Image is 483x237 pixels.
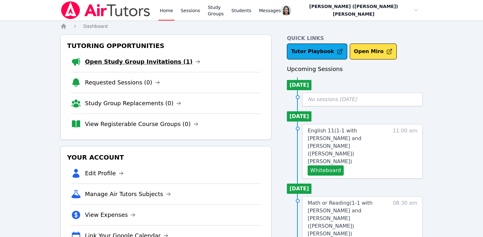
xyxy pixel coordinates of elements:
[350,43,397,59] button: Open Miro
[308,127,390,165] a: English 11(1-1 with [PERSON_NAME] and [PERSON_NAME] ([PERSON_NAME]) [PERSON_NAME])
[60,23,423,29] nav: Breadcrumb
[85,57,200,66] a: Open Study Group Invitations (1)
[287,35,423,42] h4: Quick Links
[287,43,347,59] a: Tutor Playbook
[308,128,361,164] span: English 11 ( 1-1 with [PERSON_NAME] and [PERSON_NAME] ([PERSON_NAME]) [PERSON_NAME] )
[287,111,311,122] li: [DATE]
[287,65,423,74] h3: Upcoming Sessions
[85,78,160,87] a: Requested Sessions (0)
[85,190,171,199] a: Manage Air Tutors Subjects
[83,23,108,29] a: Dashboard
[287,80,311,90] li: [DATE]
[308,96,357,102] span: No sessions [DATE]
[287,184,311,194] li: [DATE]
[85,120,198,129] a: View Registerable Course Groups (0)
[66,40,266,51] h3: Tutoring Opportunities
[60,1,151,19] img: Air Tutors
[308,200,372,237] span: Math or Reading ( 1-1 with [PERSON_NAME] and [PERSON_NAME] ([PERSON_NAME]) [PERSON_NAME] )
[83,24,108,29] span: Dashboard
[85,99,181,108] a: Study Group Replacements (0)
[393,127,417,176] span: 11:00 am
[85,169,124,178] a: Edit Profile
[66,152,266,163] h3: Your Account
[85,210,135,219] a: View Expenses
[308,165,344,176] button: Whiteboard
[259,7,281,14] span: Messages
